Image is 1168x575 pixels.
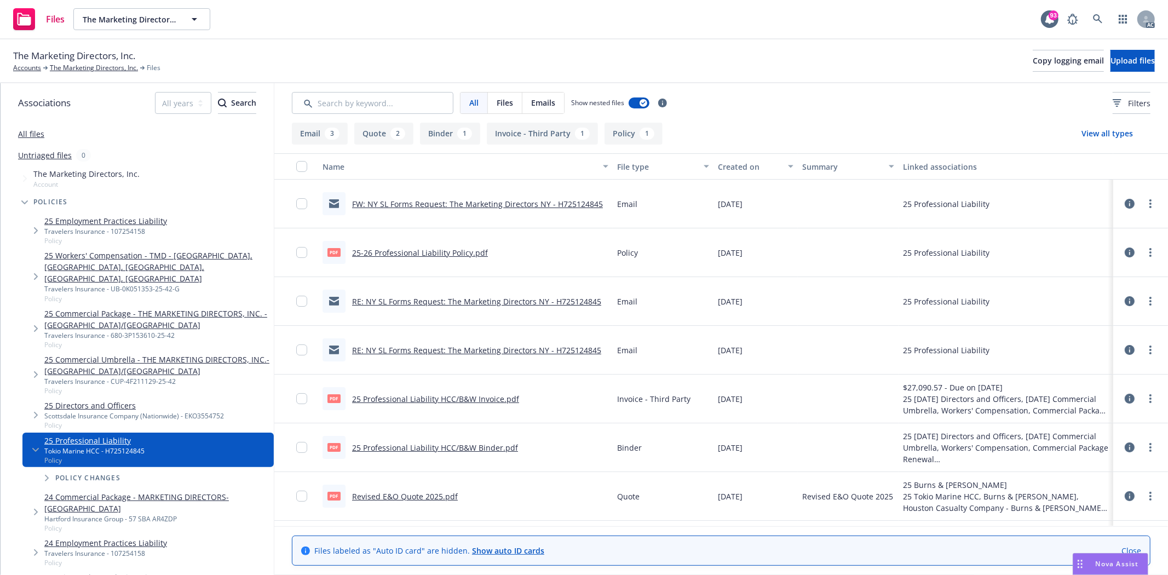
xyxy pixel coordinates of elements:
[73,8,210,30] button: The Marketing Directors, Inc.
[13,49,135,63] span: The Marketing Directors, Inc.
[605,123,663,145] button: Policy
[292,123,348,145] button: Email
[44,558,167,567] span: Policy
[617,198,637,210] span: Email
[352,491,458,502] a: Revised E&O Quote 2025.pdf
[613,153,714,180] button: File type
[903,393,1109,416] div: 25 [DATE] Directors and Officers, [DATE] Commercial Umbrella, Workers' Compensation, Commercial P...
[327,492,341,500] span: pdf
[44,456,145,465] span: Policy
[76,149,91,162] div: 0
[802,491,893,502] span: Revised E&O Quote 2025
[575,128,590,140] div: 1
[33,168,140,180] span: The Marketing Directors, Inc.
[472,545,544,556] a: Show auto ID cards
[718,247,743,258] span: [DATE]
[497,97,513,108] span: Files
[802,161,882,173] div: Summary
[46,15,65,24] span: Files
[44,386,269,395] span: Policy
[18,96,71,110] span: Associations
[44,491,269,514] a: 24 Commercial Package - MARKETING DIRECTORS- [GEOGRAPHIC_DATA]
[718,198,743,210] span: [DATE]
[718,442,743,453] span: [DATE]
[218,92,256,114] button: SearchSearch
[1062,8,1084,30] a: Report a Bug
[1113,92,1150,114] button: Filters
[13,63,41,73] a: Accounts
[318,153,613,180] button: Name
[718,393,743,405] span: [DATE]
[903,344,989,356] div: 25 Professional Liability
[44,340,269,349] span: Policy
[1087,8,1109,30] a: Search
[33,199,68,205] span: Policies
[44,354,269,377] a: 25 Commercial Umbrella - THE MARKETING DIRECTORS, INC.- [GEOGRAPHIC_DATA]/[GEOGRAPHIC_DATA]
[296,296,307,307] input: Toggle Row Selected
[1073,553,1148,575] button: Nova Assist
[352,248,488,258] a: 25-26 Professional Liability Policy.pdf
[44,421,224,430] span: Policy
[292,92,453,114] input: Search by keyword...
[1144,197,1157,210] a: more
[9,4,69,34] a: Files
[1096,559,1139,568] span: Nova Assist
[903,198,989,210] div: 25 Professional Liability
[1112,8,1134,30] a: Switch app
[44,236,167,245] span: Policy
[617,442,642,453] span: Binder
[44,215,167,227] a: 25 Employment Practices Liability
[44,294,269,303] span: Policy
[718,161,781,173] div: Created on
[903,382,1109,393] div: $27,090.57 - Due on [DATE]
[457,128,472,140] div: 1
[531,97,555,108] span: Emails
[352,345,601,355] a: RE: NY SL Forms Request: The Marketing Directors NY - H725124845
[352,394,519,404] a: 25 Professional Liability HCC/B&W Invoice.pdf
[640,128,654,140] div: 1
[1049,10,1058,20] div: 93
[44,250,269,284] a: 25 Workers' Compensation - TMD - [GEOGRAPHIC_DATA], [GEOGRAPHIC_DATA], [GEOGRAPHIC_DATA], [GEOGRA...
[1111,55,1155,66] span: Upload files
[1073,554,1087,574] div: Drag to move
[327,394,341,403] span: pdf
[1144,295,1157,308] a: more
[903,247,989,258] div: 25 Professional Liability
[352,442,518,453] a: 25 Professional Liability HCC/B&W Binder.pdf
[296,161,307,172] input: Select all
[1033,55,1104,66] span: Copy logging email
[420,123,480,145] button: Binder
[44,411,224,421] div: Scottsdale Insurance Company (Nationwide) - EKO3554752
[325,128,340,140] div: 3
[44,400,224,411] a: 25 Directors and Officers
[718,344,743,356] span: [DATE]
[33,180,140,189] span: Account
[218,99,227,107] svg: Search
[390,128,405,140] div: 2
[44,537,167,549] a: 24 Employment Practices Liability
[798,153,899,180] button: Summary
[1121,545,1141,556] a: Close
[18,150,72,161] a: Untriaged files
[617,247,638,258] span: Policy
[44,514,269,524] div: Hartford Insurance Group - 57 SBA AR4ZDP
[50,63,138,73] a: The Marketing Directors, Inc.
[617,344,637,356] span: Email
[44,227,167,236] div: Travelers Insurance - 107254158
[1033,50,1104,72] button: Copy logging email
[487,123,598,145] button: Invoice - Third Party
[1144,343,1157,357] a: more
[44,435,145,446] a: 25 Professional Liability
[903,430,1109,465] div: 25 [DATE] Directors and Officers, [DATE] Commercial Umbrella, Workers' Compensation, Commercial P...
[352,296,601,307] a: RE: NY SL Forms Request: The Marketing Directors NY - H725124845
[903,491,1109,514] div: 25 Tokio Marine HCC, Burns & [PERSON_NAME], Houston Casualty Company - Burns & [PERSON_NAME]
[83,14,177,25] span: The Marketing Directors, Inc.
[1144,392,1157,405] a: more
[147,63,160,73] span: Files
[903,161,1109,173] div: Linked associations
[44,377,269,386] div: Travelers Insurance - CUP-4F211129-25-42
[296,247,307,258] input: Toggle Row Selected
[617,296,637,307] span: Email
[296,491,307,502] input: Toggle Row Selected
[218,93,256,113] div: Search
